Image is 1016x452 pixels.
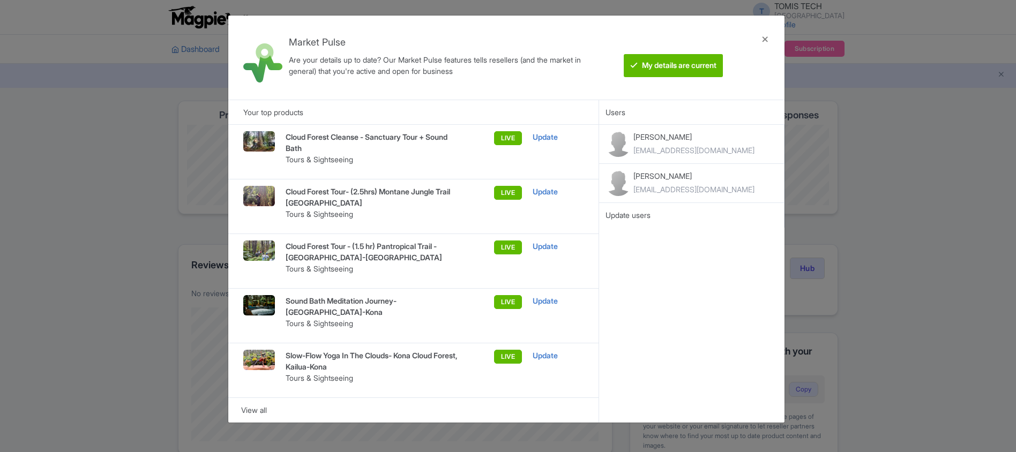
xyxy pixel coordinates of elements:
p: Cloud Forest Cleanse - Sanctuary Tour + Sound Bath [286,131,460,154]
img: market_pulse-1-0a5220b3d29e4a0de46fb7534bebe030.svg [243,43,282,82]
img: contact-b11cc6e953956a0c50a2f97983291f06.png [606,170,631,196]
btn: My details are current [624,54,723,77]
p: [PERSON_NAME] [633,170,754,182]
img: contact-b11cc6e953956a0c50a2f97983291f06.png [606,131,631,157]
div: View all [241,404,586,416]
img: t1ejove2f7hfcgetusug.jpg [243,350,275,370]
div: Update [533,186,584,198]
p: Sound Bath Meditation Journey- [GEOGRAPHIC_DATA]-Kona [286,295,460,318]
div: [EMAIL_ADDRESS][DOMAIN_NAME] [633,145,754,156]
div: Update [533,350,584,361]
div: [EMAIL_ADDRESS][DOMAIN_NAME] [633,184,754,195]
img: Cloud_Forest_Cleanse_1_levtnz.jpg [243,131,275,152]
p: Tours & Sightseeing [286,318,460,329]
p: Tours & Sightseeing [286,372,460,383]
img: gerta5d2tkghqefdbk76.jpg [243,186,275,206]
p: Cloud Forest Tour- (2.5hrs) Montane Jungle Trail [GEOGRAPHIC_DATA] [286,186,460,208]
div: Update [533,295,584,307]
p: Slow-Flow Yoga In The Clouds- Kona Cloud Forest, Kailua-Kona [286,350,460,372]
img: nemlpsrcfkrkfdld2cy1.jpg [243,240,275,261]
p: Tours & Sightseeing [286,208,460,220]
div: Users [599,100,785,124]
div: Your top products [228,100,599,124]
div: Are your details up to date? Our Market Pulse features tells resellers (and the market in general... [289,54,594,77]
img: kjcn62y7l68iim25rnje.jpg [243,295,275,315]
div: Update [533,131,584,143]
p: Tours & Sightseeing [286,263,460,274]
div: Update users [606,209,778,221]
h4: Market Pulse [289,37,594,48]
p: Cloud Forest Tour - (1.5 hr) Pantropical Trail - [GEOGRAPHIC_DATA]-[GEOGRAPHIC_DATA] [286,240,460,263]
div: Update [533,240,584,252]
p: Tours & Sightseeing [286,154,460,165]
p: [PERSON_NAME] [633,131,754,142]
